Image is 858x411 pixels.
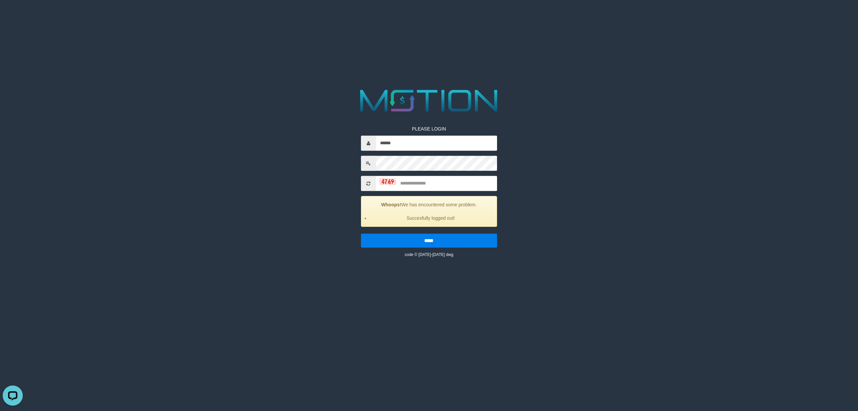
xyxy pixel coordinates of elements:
img: MOTION_logo.png [354,86,504,115]
strong: Whoops! [381,202,401,207]
div: We has encountered some problem. [361,196,497,227]
img: captcha [379,178,396,185]
button: Open LiveChat chat widget [3,3,23,23]
p: PLEASE LOGIN [361,125,497,132]
li: Succesfully logged out! [370,215,492,221]
small: code © [DATE]-[DATE] dwg [405,252,453,257]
